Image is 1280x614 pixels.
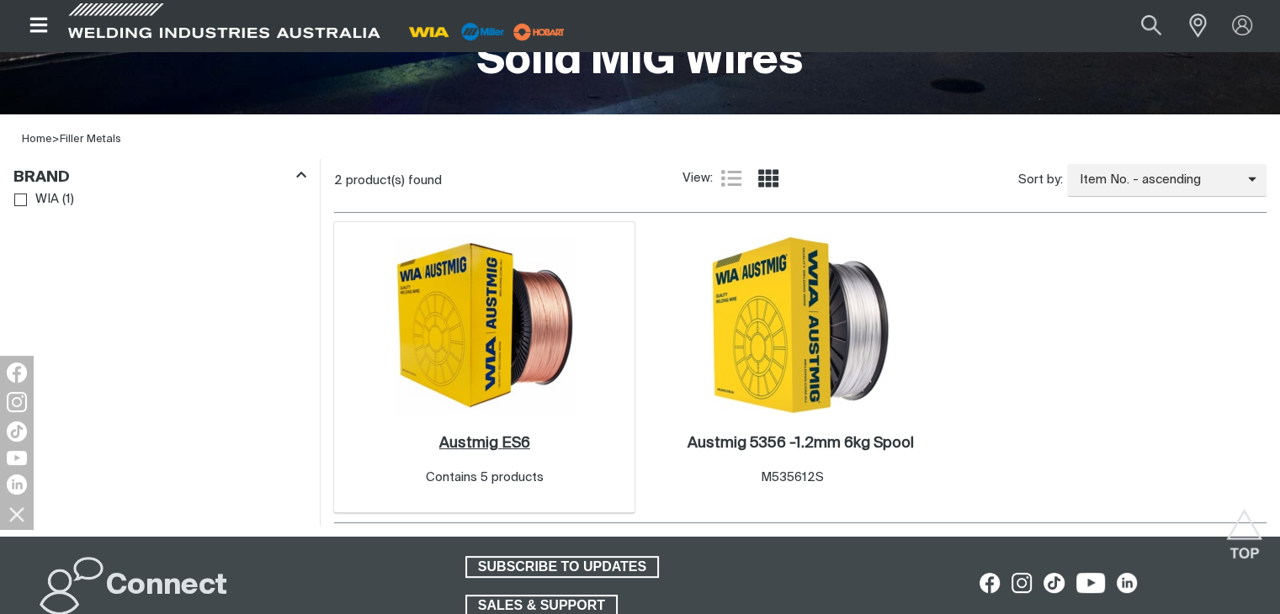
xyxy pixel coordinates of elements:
a: Austmig ES6 [439,434,530,453]
aside: Filters [13,159,306,212]
span: Item No. - ascending [1067,171,1248,190]
span: product(s) found [346,174,442,187]
h2: Connect [106,568,227,605]
span: > [52,134,60,145]
span: View: [682,169,713,188]
ul: Brand [14,188,305,211]
h1: Solid MIG Wires [477,34,803,89]
div: 2 [334,172,682,189]
h2: Austmig 5356 -1.2mm 6kg Spool [688,436,914,451]
h3: Brand [13,168,70,188]
img: Austmig 5356 -1.2mm 6kg Spool [710,235,890,415]
img: miller [508,19,570,45]
img: LinkedIn [7,474,27,495]
span: WIA [35,190,59,209]
a: Austmig 5356 -1.2mm 6kg Spool [688,434,914,453]
img: Instagram [7,392,27,412]
h2: Austmig ES6 [439,436,530,451]
button: Scroll to top [1225,509,1263,547]
img: YouTube [7,451,27,465]
a: List view [721,168,741,188]
span: M535612S [761,471,824,484]
input: Product name or item number... [1102,7,1180,45]
div: Contains 5 products [426,468,544,488]
a: Home [22,134,52,145]
span: SUBSCRIBE TO UPDATES [467,556,657,578]
a: Filler Metals [60,134,121,145]
span: ( 1 ) [62,190,74,209]
span: Sort by: [1018,171,1063,190]
img: TikTok [7,421,27,442]
section: Product list controls [334,159,1267,202]
div: Brand [13,165,306,188]
img: hide socials [3,500,31,528]
button: Search products [1123,7,1180,45]
a: WIA [14,188,59,211]
img: Austmig ES6 [395,235,575,415]
a: SUBSCRIBE TO UPDATES [465,556,659,578]
img: Facebook [7,363,27,383]
a: miller [508,25,570,38]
